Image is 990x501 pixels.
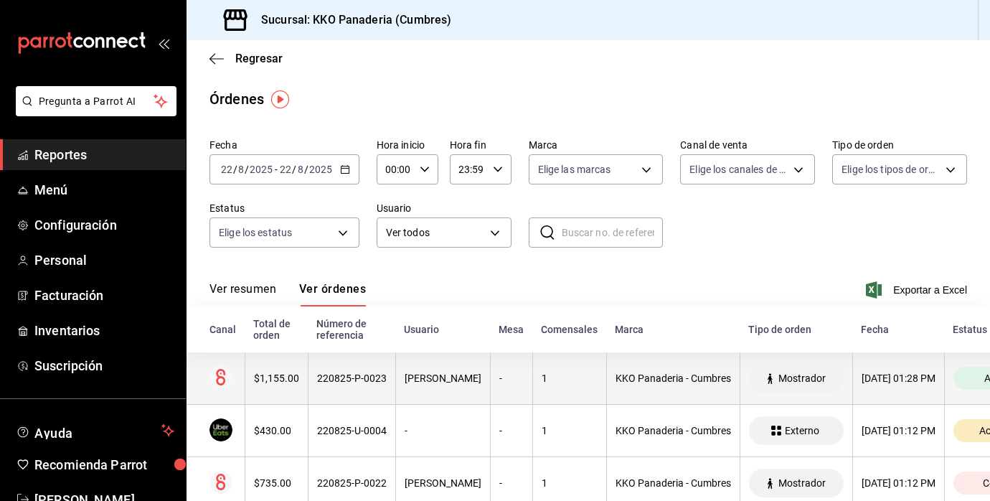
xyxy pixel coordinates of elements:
[297,164,304,175] input: --
[841,162,940,177] span: Elige los tipos de orden
[862,425,935,436] div: [DATE] 01:12 PM
[304,164,308,175] span: /
[773,373,831,384] span: Mostrador
[499,425,524,436] div: -
[386,225,485,240] span: Ver todos
[317,373,387,384] div: 220825-P-0023
[499,324,524,335] div: Mesa
[308,164,333,175] input: ----
[233,164,237,175] span: /
[158,37,169,49] button: open_drawer_menu
[542,373,598,384] div: 1
[299,282,366,306] button: Ver órdenes
[209,282,276,306] button: Ver resumen
[16,86,176,116] button: Pregunta a Parrot AI
[237,164,245,175] input: --
[616,425,731,436] div: KKO Panaderia - Cumbres
[377,140,438,150] label: Hora inicio
[34,356,174,375] span: Suscripción
[450,140,511,150] label: Hora fin
[317,477,387,489] div: 220825-P-0022
[680,140,815,150] label: Canal de venta
[39,94,154,109] span: Pregunta a Parrot AI
[34,145,174,164] span: Reportes
[861,324,935,335] div: Fecha
[779,425,825,436] span: Externo
[254,373,299,384] div: $1,155.00
[279,164,292,175] input: --
[34,286,174,305] span: Facturación
[317,425,387,436] div: 220825-U-0004
[862,373,935,384] div: [DATE] 01:28 PM
[689,162,788,177] span: Elige los canales de venta
[219,225,292,240] span: Elige los estatus
[405,373,481,384] div: [PERSON_NAME]
[209,140,359,150] label: Fecha
[529,140,664,150] label: Marca
[209,282,366,306] div: navigation tabs
[499,373,524,384] div: -
[249,164,273,175] input: ----
[209,52,283,65] button: Regresar
[209,88,264,110] div: Órdenes
[250,11,451,29] h3: Sucursal: KKO Panaderia (Cumbres)
[773,477,831,489] span: Mostrador
[562,218,664,247] input: Buscar no. de referencia
[499,477,524,489] div: -
[405,425,481,436] div: -
[616,373,731,384] div: KKO Panaderia - Cumbres
[34,180,174,200] span: Menú
[541,324,598,335] div: Comensales
[542,477,598,489] div: 1
[34,455,174,474] span: Recomienda Parrot
[748,324,844,335] div: Tipo de orden
[34,321,174,340] span: Inventarios
[34,215,174,235] span: Configuración
[616,477,731,489] div: KKO Panaderia - Cumbres
[538,162,611,177] span: Elige las marcas
[209,324,236,335] div: Canal
[316,318,387,341] div: Número de referencia
[34,250,174,270] span: Personal
[245,164,249,175] span: /
[10,104,176,119] a: Pregunta a Parrot AI
[377,203,511,213] label: Usuario
[253,318,299,341] div: Total de orden
[615,324,731,335] div: Marca
[542,425,598,436] div: 1
[254,425,299,436] div: $430.00
[235,52,283,65] span: Regresar
[254,477,299,489] div: $735.00
[862,477,935,489] div: [DATE] 01:12 PM
[405,477,481,489] div: [PERSON_NAME]
[34,422,156,439] span: Ayuda
[209,203,359,213] label: Estatus
[271,90,289,108] img: Tooltip marker
[275,164,278,175] span: -
[404,324,481,335] div: Usuario
[832,140,967,150] label: Tipo de orden
[220,164,233,175] input: --
[869,281,967,299] button: Exportar a Excel
[292,164,296,175] span: /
